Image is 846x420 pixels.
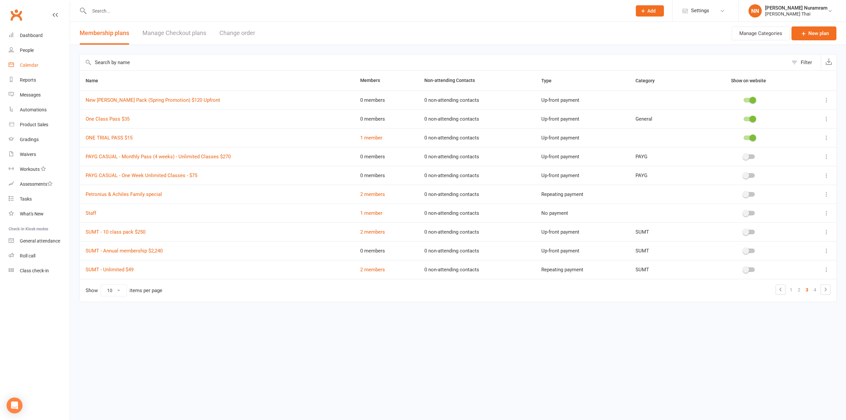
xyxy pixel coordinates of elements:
a: SUMT - Unlimited $49 [86,267,134,273]
a: SUMT - Annual membership $2,240 [86,248,163,254]
a: 3 [803,285,811,294]
div: Class check-in [20,268,49,273]
a: 2 members [360,267,385,273]
div: [PERSON_NAME] Thai [765,11,827,17]
div: Tasks [20,196,32,202]
td: 0 members [354,91,418,109]
td: Up-front payment [535,109,630,128]
td: 0 members [354,241,418,260]
button: Filter [788,55,821,70]
a: New plan [791,26,836,40]
td: 0 non-attending contacts [418,204,535,222]
a: 2 members [360,191,385,197]
a: Assessments [9,177,70,192]
span: Add [647,8,656,14]
a: Dashboard [9,28,70,43]
a: Messages [9,88,70,102]
div: NN [749,4,762,18]
td: SUMT [630,260,697,279]
a: PAYG CASUAL - Monthly Pass (4 weeks) - Unlimited Classes $270 [86,154,231,160]
a: One Class Pass $35 [86,116,130,122]
td: 0 members [354,166,418,185]
span: Category [635,78,662,83]
a: Class kiosk mode [9,263,70,278]
div: General attendance [20,238,60,244]
button: Category [635,77,662,85]
a: New [PERSON_NAME] Pack (Spring Promotion) $120 Upfront [86,97,220,103]
a: 2 [795,285,803,294]
a: Waivers [9,147,70,162]
td: Up-front payment [535,128,630,147]
a: 1 member [360,210,382,216]
th: Non-attending Contacts [418,71,535,91]
td: 0 non-attending contacts [418,222,535,241]
button: Type [541,77,559,85]
a: Roll call [9,248,70,263]
a: Workouts [9,162,70,177]
td: Up-front payment [535,147,630,166]
div: Open Intercom Messenger [7,398,22,413]
div: People [20,48,34,53]
td: PAYG [630,147,697,166]
div: items per page [130,288,162,293]
div: Gradings [20,137,39,142]
td: 0 non-attending contacts [418,241,535,260]
a: Clubworx [8,7,24,23]
a: 4 [811,285,819,294]
button: Name [86,77,105,85]
a: What's New [9,207,70,221]
td: 0 non-attending contacts [418,91,535,109]
td: 0 members [354,147,418,166]
td: General [630,109,697,128]
td: Up-front payment [535,91,630,109]
td: 0 non-attending contacts [418,128,535,147]
a: 1 [787,285,795,294]
td: 0 members [354,109,418,128]
td: Up-front payment [535,241,630,260]
div: Filter [801,58,812,66]
a: Staff [86,210,96,216]
input: Search by name [80,55,788,70]
div: Product Sales [20,122,48,127]
button: Manage Categories [732,26,790,40]
td: No payment [535,204,630,222]
a: Gradings [9,132,70,147]
span: Type [541,78,559,83]
div: Reports [20,77,36,83]
a: ONE TRIAL PASS $15 [86,135,133,141]
td: 0 non-attending contacts [418,185,535,204]
td: Up-front payment [535,222,630,241]
button: Change order [219,22,255,45]
td: Up-front payment [535,166,630,185]
div: What's New [20,211,44,216]
a: Product Sales [9,117,70,132]
div: Waivers [20,152,36,157]
a: People [9,43,70,58]
span: Show on website [731,78,766,83]
td: Repeating payment [535,260,630,279]
div: Show [86,285,162,296]
a: PAYG CASUAL - One Week Unlimited Classes - $75 [86,172,197,178]
a: General attendance kiosk mode [9,234,70,248]
td: 0 non-attending contacts [418,109,535,128]
td: 0 non-attending contacts [418,260,535,279]
a: Tasks [9,192,70,207]
button: Show on website [725,77,773,85]
div: Assessments [20,181,53,187]
a: 2 members [360,229,385,235]
th: Members [354,71,418,91]
div: Roll call [20,253,35,258]
td: 0 non-attending contacts [418,166,535,185]
button: Add [636,5,664,17]
div: Messages [20,92,41,97]
div: Dashboard [20,33,43,38]
div: Automations [20,107,47,112]
td: Repeating payment [535,185,630,204]
div: Workouts [20,167,40,172]
div: Calendar [20,62,38,68]
input: Search... [87,6,627,16]
a: Manage Checkout plans [142,22,206,45]
button: Membership plans [80,22,129,45]
td: SUMT [630,222,697,241]
td: PAYG [630,166,697,185]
